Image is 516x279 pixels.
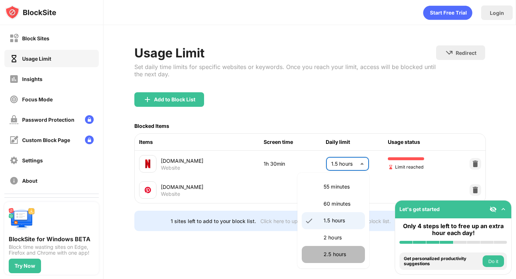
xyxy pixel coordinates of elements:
[324,234,361,242] p: 2 hours
[324,250,361,258] p: 2.5 hours
[324,217,361,225] p: 1.5 hours
[324,183,361,191] p: 55 minutes
[324,200,361,208] p: 60 minutes
[324,267,361,275] p: 3 hours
